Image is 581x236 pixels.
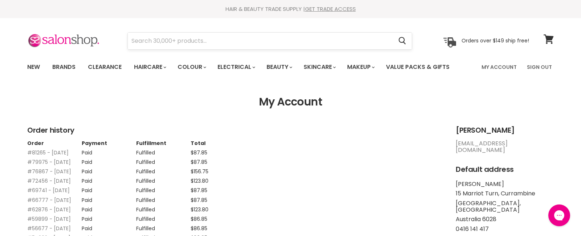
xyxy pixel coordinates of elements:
[191,158,207,166] span: $87.85
[27,126,441,134] h2: Order history
[136,174,191,184] td: Fulfilled
[136,194,191,203] td: Fulfilled
[298,59,340,75] a: Skincare
[136,184,191,193] td: Fulfilled
[82,174,136,184] td: Paid
[136,146,191,156] td: Fulfilled
[477,59,521,75] a: My Account
[381,59,455,75] a: Value Packs & Gifts
[82,59,127,75] a: Clearance
[191,187,207,194] span: $87.85
[18,57,563,78] nav: Main
[82,203,136,212] td: Paid
[456,200,554,214] li: [GEOGRAPHIC_DATA], [GEOGRAPHIC_DATA]
[27,215,71,223] a: #59899 - [DATE]
[136,222,191,231] td: Fulfilled
[191,196,207,204] span: $87.85
[27,140,82,146] th: Order
[305,5,356,13] a: GET TRADE ACCESS
[82,165,136,174] td: Paid
[27,177,71,185] a: #72456 - [DATE]
[136,203,191,212] td: Fulfilled
[82,184,136,193] td: Paid
[456,216,554,223] li: Australia 6028
[22,57,466,78] ul: Main menu
[128,33,393,49] input: Search
[27,168,71,175] a: #76867 - [DATE]
[136,140,191,146] th: Fulfillment
[82,156,136,165] td: Paid
[127,32,412,50] form: Product
[393,33,412,49] button: Search
[523,59,556,75] a: Sign Out
[191,225,207,232] span: $86.85
[456,139,508,154] a: [EMAIL_ADDRESS][DOMAIN_NAME]
[47,59,81,75] a: Brands
[191,168,208,175] span: $156.75
[136,165,191,174] td: Fulfilled
[456,165,554,174] h2: Default address
[545,202,574,229] iframe: Gorgias live chat messenger
[82,146,136,156] td: Paid
[456,126,554,134] h2: [PERSON_NAME]
[82,212,136,222] td: Paid
[172,59,211,75] a: Colour
[136,156,191,165] td: Fulfilled
[212,59,260,75] a: Electrical
[191,140,245,146] th: Total
[456,181,554,187] li: [PERSON_NAME]
[191,149,207,156] span: $87.85
[191,206,208,213] span: $123.80
[462,37,529,44] p: Orders over $149 ship free!
[82,140,136,146] th: Payment
[18,5,563,13] div: HAIR & BEAUTY TRADE SUPPLY |
[27,187,70,194] a: #69741 - [DATE]
[456,226,554,232] li: 0416 141 417
[261,59,297,75] a: Beauty
[27,225,71,232] a: #56677 - [DATE]
[342,59,379,75] a: Makeup
[27,196,71,204] a: #66777 - [DATE]
[191,215,207,223] span: $86.85
[27,96,554,108] h1: My Account
[27,206,71,213] a: #62876 - [DATE]
[82,194,136,203] td: Paid
[191,177,208,185] span: $123.80
[27,158,71,166] a: #79975 - [DATE]
[22,59,45,75] a: New
[129,59,171,75] a: Haircare
[456,190,554,197] li: 15 Marriot Turn, Currambine
[136,212,191,222] td: Fulfilled
[82,222,136,231] td: Paid
[27,149,69,156] a: #81265 - [DATE]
